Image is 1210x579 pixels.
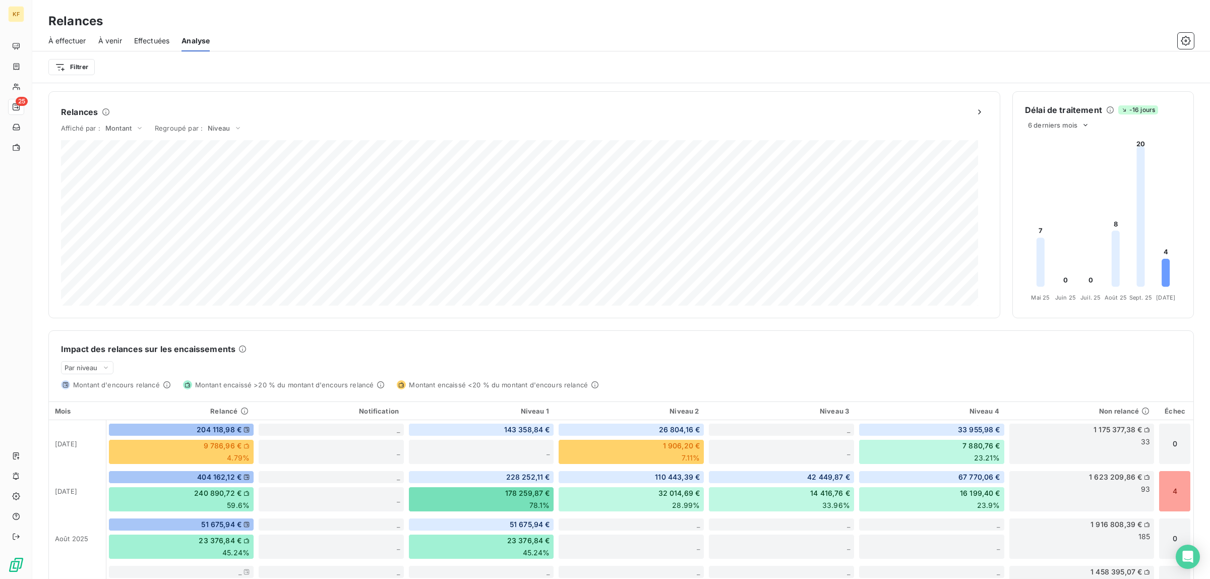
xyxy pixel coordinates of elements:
[1176,545,1200,569] div: Open Intercom Messenger
[61,343,235,355] h6: Impact des relances sur les encaissements
[48,59,95,75] button: Filtrer
[507,536,550,546] span: 23 376,84 €
[61,106,98,118] h6: Relances
[201,519,241,530] span: 51 675,94 €
[504,425,550,435] span: 143 358,84 €
[529,500,550,510] span: 78.1%
[697,520,700,529] span: _
[8,557,24,573] img: Logo LeanPay
[847,567,850,576] span: _
[65,364,98,372] span: Par niveau
[822,500,850,510] span: 33.96%
[55,487,77,495] span: [DATE]
[194,488,241,498] span: 240 890,72 €
[227,500,250,510] span: 59.6%
[105,124,132,132] span: Montant
[847,425,850,434] span: _
[1028,121,1077,129] span: 6 derniers mois
[48,12,103,30] h3: Relances
[1156,294,1175,301] tspan: [DATE]
[547,447,550,456] span: _
[807,472,850,482] span: 42 449,87 €
[847,520,850,529] span: _
[181,36,210,46] span: Analyse
[55,407,100,415] div: Mois
[397,567,400,576] span: _
[1094,425,1142,435] span: 1 175 377,38 €
[1025,104,1102,116] h6: Délai de traitement
[1118,105,1158,114] span: -16 jours
[199,536,241,546] span: 23 376,84 €
[655,472,700,482] span: 110 443,39 €
[204,441,242,451] span: 9 786,96 €
[521,407,549,415] span: Niveau 1
[55,535,88,543] span: août 2025
[1055,294,1076,301] tspan: Juin 25
[134,36,170,46] span: Effectuées
[48,36,86,46] span: À effectuer
[197,425,241,435] span: 204 118,98 €
[997,520,1000,529] span: _
[847,542,850,551] span: _
[1138,532,1150,542] span: 185
[523,548,550,558] span: 45.24%
[1159,518,1191,559] div: 0
[997,567,1000,576] span: _
[1031,294,1050,301] tspan: Mai 25
[155,124,203,132] span: Regroupé par :
[672,500,700,510] span: 28.99%
[697,542,700,551] span: _
[810,488,850,498] span: 14 416,76 €
[8,6,24,22] div: KF
[958,425,1000,435] span: 33 955,98 €
[227,453,250,463] span: 4.79%
[505,488,550,498] span: 178 259,87 €
[73,381,160,389] span: Montant d'encours relancé
[397,542,400,551] span: _
[682,453,700,463] span: 7.11%
[397,520,400,529] span: _
[397,473,400,481] span: _
[847,447,850,456] span: _
[506,472,550,482] span: 228 252,11 €
[697,567,700,576] span: _
[397,495,400,503] span: _
[960,488,1000,498] span: 16 199,40 €
[397,447,400,456] span: _
[1013,407,1149,415] div: Non relancé
[1163,407,1187,415] div: Échec
[962,441,1000,451] span: 7 880,76 €
[197,472,241,482] span: 404 162,12 €
[997,542,1000,551] span: _
[1105,294,1127,301] tspan: Août 25
[55,440,77,448] span: [DATE]
[1159,423,1191,465] div: 0
[663,441,700,451] span: 1 906,20 €
[547,567,550,576] span: _
[397,425,400,434] span: _
[409,381,588,389] span: Montant encaissé <20 % du montant d'encours relancé
[98,36,122,46] span: À venir
[1141,437,1150,447] span: 33
[1080,294,1101,301] tspan: Juil. 25
[195,381,374,389] span: Montant encaissé >20 % du montant d'encours relancé
[820,407,849,415] span: Niveau 3
[977,500,1000,510] span: 23.9%
[1159,471,1191,512] div: 4
[974,453,1000,463] span: 23.21%
[958,472,1000,482] span: 67 770,06 €
[208,124,230,132] span: Niveau
[1141,484,1150,494] span: 93
[659,425,700,435] span: 26 804,16 €
[16,97,28,106] span: 25
[61,124,100,132] span: Affiché par :
[1091,519,1142,530] span: 1 916 808,39 €
[359,407,399,415] span: Notification
[238,567,241,576] span: _
[970,407,999,415] span: Niveau 4
[670,407,699,415] span: Niveau 2
[222,548,250,558] span: 45.24%
[1129,294,1152,301] tspan: Sept. 25
[658,488,700,498] span: 32 014,69 €
[1091,567,1142,577] span: 1 458 395,07 €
